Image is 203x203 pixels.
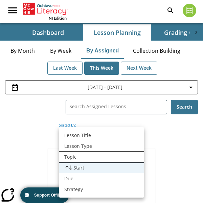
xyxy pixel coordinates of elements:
p: Due [64,175,73,182]
p: Topic [64,154,76,160]
p: Start [73,164,84,171]
p: Lesson Type [64,143,92,150]
p: Lesson Title [64,132,91,139]
p: Strategy [64,186,83,193]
